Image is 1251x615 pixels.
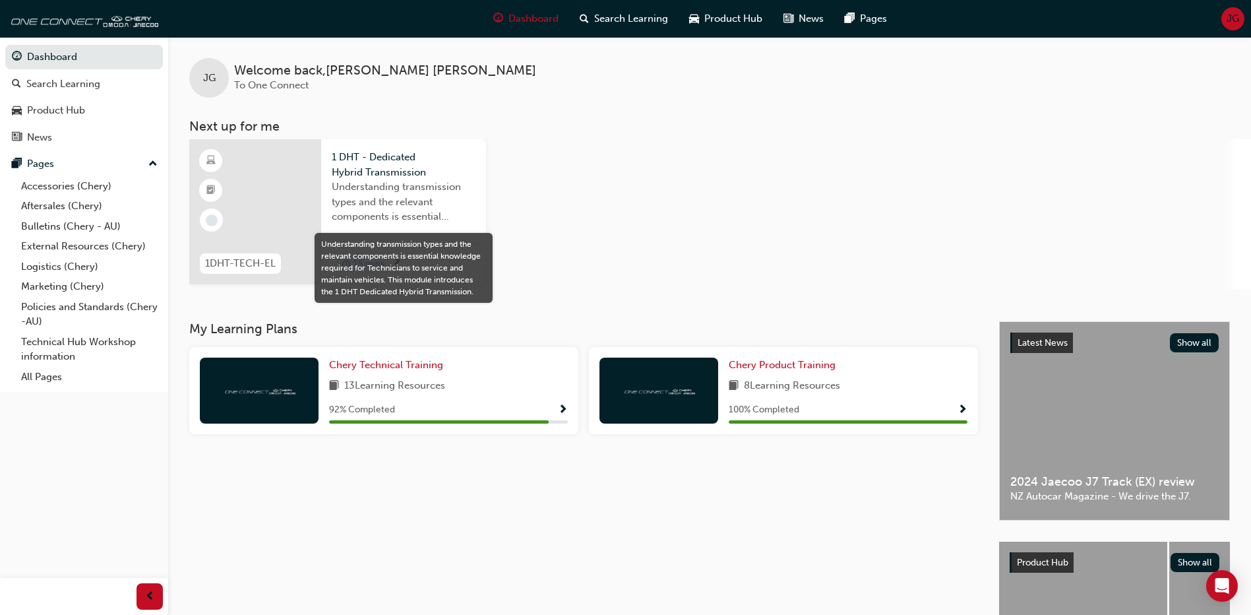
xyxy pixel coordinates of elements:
span: 92 % Completed [329,403,395,418]
a: Aftersales (Chery) [16,196,163,216]
a: Bulletins (Chery - AU) [16,216,163,237]
span: JG [1227,11,1239,26]
a: Chery Product Training [729,358,841,373]
span: Chery Product Training [729,359,836,371]
span: Search Learning [594,11,668,26]
span: Welcome back , [PERSON_NAME] [PERSON_NAME] [234,63,536,79]
a: Latest NewsShow all [1010,333,1219,354]
span: learningRecordVerb_NONE-icon [206,214,218,226]
img: oneconnect [7,5,158,32]
span: Latest News [1018,337,1068,348]
span: guage-icon [12,51,22,63]
span: Product Hub [1017,557,1068,568]
div: Pages [27,156,54,172]
span: 8 Learning Resources [744,378,840,395]
span: car-icon [689,11,699,27]
a: Product HubShow all [1010,552,1219,573]
a: All Pages [16,367,163,387]
span: Show Progress [958,405,967,416]
div: Understanding transmission types and the relevant components is essential knowledge required for ... [321,238,486,298]
span: pages-icon [12,158,22,170]
span: search-icon [12,79,21,90]
span: up-icon [148,156,158,173]
button: DashboardSearch LearningProduct HubNews [5,42,163,152]
span: learningResourceType_ELEARNING-icon [206,152,216,170]
a: Accessories (Chery) [16,176,163,197]
span: Dashboard [508,11,559,26]
span: 13 Learning Resources [344,378,445,395]
div: Product Hub [27,103,85,118]
span: car-icon [12,105,22,117]
div: Open Intercom Messenger [1206,570,1238,602]
span: book-icon [729,378,739,395]
h3: Next up for me [168,119,1251,134]
span: News [799,11,824,26]
button: Show Progress [558,402,568,418]
a: Latest NewsShow all2024 Jaecoo J7 Track (EX) reviewNZ Autocar Magazine - We drive the J7. [999,321,1230,521]
img: oneconnect [623,384,695,397]
span: Show Progress [558,405,568,416]
a: 1DHT-TECH-EL1 DHT - Dedicated Hybrid TransmissionUnderstanding transmission types and the relevan... [189,139,486,284]
div: News [27,130,52,145]
a: Product Hub [5,98,163,123]
h3: My Learning Plans [189,321,978,337]
button: JG [1221,7,1244,30]
a: news-iconNews [773,5,834,32]
span: 1 DHT - Dedicated Hybrid Transmission [332,150,475,179]
a: News [5,125,163,150]
a: car-iconProduct Hub [679,5,773,32]
span: booktick-icon [206,182,216,199]
span: news-icon [12,132,22,144]
span: NZ Autocar Magazine - We drive the J7. [1010,489,1219,504]
button: Pages [5,152,163,176]
span: JG [203,71,216,86]
button: Show all [1170,333,1219,352]
span: 1DHT-TECH-EL [205,256,276,271]
span: 2024 Jaecoo J7 Track (EX) review [1010,474,1219,490]
span: book-icon [329,378,339,395]
img: oneconnect [223,384,295,397]
a: Technical Hub Workshop information [16,332,163,367]
a: Chery Technical Training [329,358,448,373]
span: news-icon [783,11,793,27]
a: Dashboard [5,45,163,69]
a: pages-iconPages [834,5,898,32]
a: guage-iconDashboard [483,5,569,32]
span: Pages [860,11,887,26]
a: External Resources (Chery) [16,236,163,257]
a: Marketing (Chery) [16,276,163,297]
span: 100 % Completed [729,403,799,418]
span: To One Connect [234,79,309,91]
span: Chery Technical Training [329,359,443,371]
button: Show Progress [958,402,967,418]
span: prev-icon [145,589,155,605]
span: search-icon [580,11,589,27]
span: Understanding transmission types and the relevant components is essential knowledge required for ... [332,179,475,224]
a: Logistics (Chery) [16,257,163,277]
div: Search Learning [26,77,100,92]
span: guage-icon [493,11,503,27]
a: Search Learning [5,72,163,96]
span: Product Hub [704,11,762,26]
a: search-iconSearch Learning [569,5,679,32]
a: Policies and Standards (Chery -AU) [16,297,163,332]
span: pages-icon [845,11,855,27]
button: Show all [1171,553,1220,572]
